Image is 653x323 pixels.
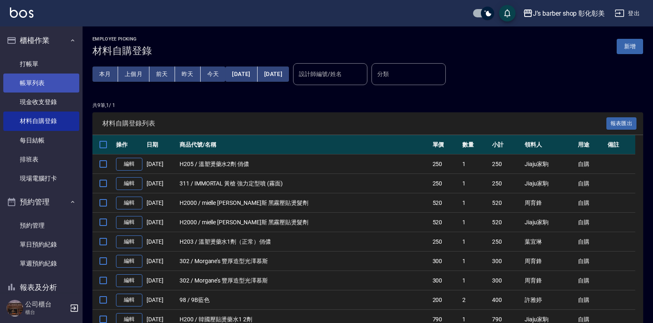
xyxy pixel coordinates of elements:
[606,117,637,130] button: 報表匯出
[431,135,460,154] th: 單價
[460,271,490,290] td: 1
[490,193,523,213] td: 520
[611,6,643,21] button: 登出
[431,290,460,310] td: 200
[25,309,67,316] p: 櫃台
[617,42,643,50] a: 新增
[177,232,431,252] td: H203 / 溫塑燙藥水1劑（正常）俏儂
[576,193,606,213] td: 自購
[177,271,431,290] td: 302 / Morgane’s 豐厚造型光澤慕斯
[177,213,431,232] td: H2000 / mielle [PERSON_NAME]斯 黑霧壓貼燙髮劑
[3,131,79,150] a: 每日結帳
[3,74,79,93] a: 帳單列表
[92,45,152,57] h3: 材料自購登錄
[431,193,460,213] td: 520
[144,232,177,252] td: [DATE]
[177,193,431,213] td: H2000 / mielle [PERSON_NAME]斯 黑霧壓貼燙髮劑
[201,66,226,82] button: 今天
[431,232,460,252] td: 250
[460,135,490,154] th: 數量
[460,252,490,271] td: 1
[523,271,576,290] td: 周育鋒
[523,193,576,213] td: 周育鋒
[576,271,606,290] td: 自購
[3,191,79,213] button: 預約管理
[177,135,431,154] th: 商品代號/名稱
[175,66,201,82] button: 昨天
[499,5,516,21] button: save
[3,150,79,169] a: 排班表
[520,5,608,22] button: J’s barber shop 彰化彰美
[116,294,142,306] a: 編輯
[460,213,490,232] td: 1
[490,154,523,174] td: 250
[92,102,643,109] p: 共 9 筆, 1 / 1
[533,8,605,19] div: J’s barber shop 彰化彰美
[116,177,142,190] a: 編輯
[144,271,177,290] td: [DATE]
[576,252,606,271] td: 自購
[144,154,177,174] td: [DATE]
[92,36,152,42] h2: Employee Picking
[523,252,576,271] td: 周育鋒
[144,252,177,271] td: [DATE]
[523,213,576,232] td: Jiaju家駒
[523,154,576,174] td: Jiaju家駒
[225,66,257,82] button: [DATE]
[490,213,523,232] td: 520
[144,290,177,310] td: [DATE]
[431,154,460,174] td: 250
[3,169,79,188] a: 現場電腦打卡
[177,154,431,174] td: H205 / 溫塑燙藥水2劑 俏儂
[576,290,606,310] td: 自購
[617,39,643,54] button: 新增
[3,235,79,254] a: 單日預約紀錄
[3,254,79,273] a: 單週預約紀錄
[92,66,118,82] button: 本月
[431,271,460,290] td: 300
[431,252,460,271] td: 300
[3,30,79,51] button: 櫃檯作業
[490,232,523,252] td: 250
[490,252,523,271] td: 300
[606,119,637,127] a: 報表匯出
[116,235,142,248] a: 編輯
[177,174,431,193] td: 311 / IMMORTAL 黃槍 強力定型噴 (霧面)
[523,232,576,252] td: 葉宜琳
[460,154,490,174] td: 1
[116,274,142,287] a: 編輯
[460,193,490,213] td: 1
[576,232,606,252] td: 自購
[490,290,523,310] td: 400
[25,300,67,309] h5: 公司櫃台
[177,252,431,271] td: 302 / Morgane’s 豐厚造型光澤慕斯
[490,271,523,290] td: 300
[144,213,177,232] td: [DATE]
[149,66,175,82] button: 前天
[3,112,79,131] a: 材料自購登錄
[144,135,177,154] th: 日期
[7,300,23,316] img: Person
[10,7,33,18] img: Logo
[606,135,635,154] th: 備註
[431,174,460,193] td: 250
[118,66,149,82] button: 上個月
[258,66,289,82] button: [DATE]
[3,277,79,298] button: 報表及分析
[523,290,576,310] td: 許雅婷
[490,135,523,154] th: 小計
[576,135,606,154] th: 用途
[3,55,79,74] a: 打帳單
[116,158,142,171] a: 編輯
[116,216,142,229] a: 編輯
[490,174,523,193] td: 250
[460,290,490,310] td: 2
[116,197,142,209] a: 編輯
[576,213,606,232] td: 自購
[116,255,142,268] a: 編輯
[576,174,606,193] td: 自購
[523,174,576,193] td: Jiaju家駒
[460,232,490,252] td: 1
[576,154,606,174] td: 自購
[3,93,79,112] a: 現金收支登錄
